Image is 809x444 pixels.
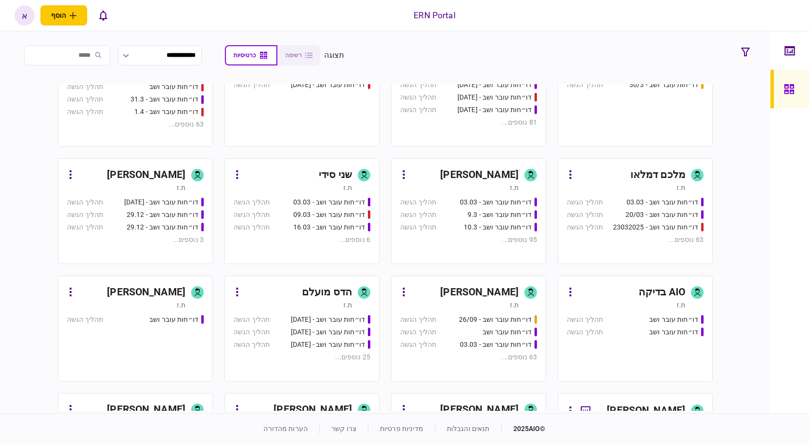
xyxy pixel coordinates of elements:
div: דו״חות עובר ושב [483,327,532,337]
div: תהליך הגשה [400,222,436,232]
div: שני סידי [319,167,352,183]
span: כרטיסיות [234,52,256,59]
button: א [14,5,35,25]
div: [PERSON_NAME] [607,403,685,419]
div: תהליך הגשה [567,197,603,207]
div: תהליך הגשה [400,340,436,350]
div: ת.ז [343,300,352,310]
div: [PERSON_NAME] [274,402,352,418]
a: [PERSON_NAME]ת.זדו״חות עובר ושב - 26/09תהליך הגשהדו״חות עובר ושבתהליך הגשהדו״חות עובר ושב - 03.03... [391,276,546,381]
button: פתח רשימת התראות [93,5,113,25]
div: תהליך הגשה [400,92,436,102]
a: [PERSON_NAME]ת.זדו״חות עובר ושב - 03.03תהליך הגשהדו״חות עובר ושב - 9.3תהליך הגשהדו״חות עובר ושב -... [391,158,546,264]
div: 63 נוספים ... [567,235,704,245]
div: תהליך הגשה [67,222,103,232]
div: דו״חות עובר ושב - 31.3 [130,94,198,104]
div: דו״חות עובר ושב - 16.03 [293,222,365,232]
div: תהליך הגשה [400,210,436,220]
div: דו״חות עובר ושב - 29.12 [127,222,198,232]
div: AIO בדיקה [639,285,685,300]
div: דו״חות עובר ושב - 19/03/2025 [457,80,532,90]
div: דו״חות עובר ושב - 19.3.25 [457,92,532,102]
div: דו״חות עובר ושב - 03.03 [626,197,698,207]
div: דו״חות עובר ושב - 29.12 [127,210,198,220]
div: ת.ז [677,300,685,310]
div: [PERSON_NAME] [440,285,519,300]
div: תהליך הגשה [567,315,603,325]
div: תהליך הגשה [567,80,603,90]
a: שני סידית.זדו״חות עובר ושב - 03.03תהליך הגשהדו״חות עובר ושב - 09.03תהליך הגשהדו״חות עובר ושב - 16... [224,158,379,264]
div: תהליך הגשה [567,327,603,337]
div: דו״חות עובר ושב - 23032025 [613,222,698,232]
div: תהליך הגשה [400,80,436,90]
div: תהליך הגשה [234,210,270,220]
a: AIO בדיקהת.זדו״חות עובר ושבתהליך הגשהדו״חות עובר ושבתהליך הגשה [558,276,713,381]
div: תהליך הגשה [67,210,103,220]
a: [PERSON_NAME]ת.זדו״חות עובר ושבתהליך הגשה [58,276,213,381]
div: [PERSON_NAME] [107,167,185,183]
div: תהליך הגשה [234,222,270,232]
div: ת.ז [510,183,519,192]
div: [PERSON_NAME] [107,285,185,300]
button: רשימה [277,45,320,65]
a: מדיניות פרטיות [380,425,423,432]
div: תהליך הגשה [67,94,103,104]
a: נויה סקרת.זדו״חות עובר ושב - 19.03.2025תהליך הגשה [224,41,379,147]
div: ת.ז [343,183,352,192]
span: רשימה [285,52,302,59]
div: 81 נוספים ... [400,117,537,127]
div: דו״חות עובר ושב - 03.03 [460,197,532,207]
div: [PERSON_NAME] [107,402,185,418]
a: [PERSON_NAME] [PERSON_NAME]ת.זדו״חות עובר ושב - 19/03/2025תהליך הגשהדו״חות עובר ושב - 19.3.25תהלי... [391,41,546,147]
div: דו״חות עובר ושב [149,315,198,325]
div: דו״חות עובר ושב - 26/09 [459,315,532,325]
div: מלכם דמלאו [630,167,685,183]
div: תהליך הגשה [67,315,103,325]
div: דו״חות עובר ושב - 03.03 [460,340,532,350]
div: 95 נוספים ... [400,235,537,245]
div: ת.ז [510,300,519,310]
div: תהליך הגשה [400,315,436,325]
a: [PERSON_NAME]ת.זדו״חות עובר ושבתהליך הגשהדו״חות עובר ושב - 31.3תהליך הגשהדו״חות עובר ושב - 1.4תהל... [58,41,213,147]
a: הדס מועלםת.זדו״חות עובר ושב - 23/09/24תהליך הגשהדו״חות עובר ושב - 24/09/24תהליך הגשהדו״חות עובר ו... [224,276,379,381]
div: דו״חות עובר ושב - 9.3 [468,210,532,220]
div: הדס מועלם [302,285,352,300]
a: יסמין דוידית.זדו״חות עובר ושב - 30/3תהליך הגשה [558,41,713,147]
a: [PERSON_NAME]ת.זדו״חות עובר ושב - 26.12.24תהליך הגשהדו״חות עובר ושב - 29.12תהליך הגשהדו״חות עובר ... [58,158,213,264]
div: ת.ז [677,183,685,192]
div: תהליך הגשה [234,340,270,350]
div: [PERSON_NAME] [440,167,519,183]
div: תהליך הגשה [400,197,436,207]
div: דו״חות עובר ושב - 23/09/24 [291,315,365,325]
div: דו״חות עובר ושב [149,82,198,92]
button: כרטיסיות [225,45,277,65]
div: תצוגה [324,50,345,61]
div: תהליך הגשה [567,222,603,232]
div: דו״חות עובר ושב [649,327,698,337]
a: תנאים והגבלות [447,425,490,432]
button: פתח תפריט להוספת לקוח [40,5,87,25]
div: דו״חות עובר ושב - 19.03.2025 [291,80,365,90]
a: צרו קשר [331,425,356,432]
div: תהליך הגשה [67,82,103,92]
a: מלכם דמלאות.זדו״חות עובר ושב - 03.03תהליך הגשהדו״חות עובר ושב - 20/03תהליך הגשהדו״חות עובר ושב - ... [558,158,713,264]
div: 63 נוספים ... [400,352,537,362]
div: תהליך הגשה [234,327,270,337]
div: תהליך הגשה [400,105,436,115]
div: דו״חות עובר ושב - 20/03 [626,210,698,220]
div: 25 נוספים ... [234,352,370,362]
div: תהליך הגשה [567,210,603,220]
div: [PERSON_NAME] [440,402,519,418]
div: דו״חות עובר ושב - 30/3 [629,80,698,90]
div: תהליך הגשה [400,327,436,337]
div: דו״חות עובר ושב - 10.3 [464,222,532,232]
div: תהליך הגשה [67,197,103,207]
div: 63 נוספים ... [67,119,204,129]
div: ERN Portal [414,9,455,22]
div: דו״חות עובר ושב [649,315,698,325]
div: תהליך הגשה [234,315,270,325]
div: דו״חות עובר ושב - 24/09/24 [291,327,365,337]
div: דו״חות עובר ושב - 09.03 [293,210,365,220]
div: דו״חות עובר ושב - 19.3.25 [457,105,532,115]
